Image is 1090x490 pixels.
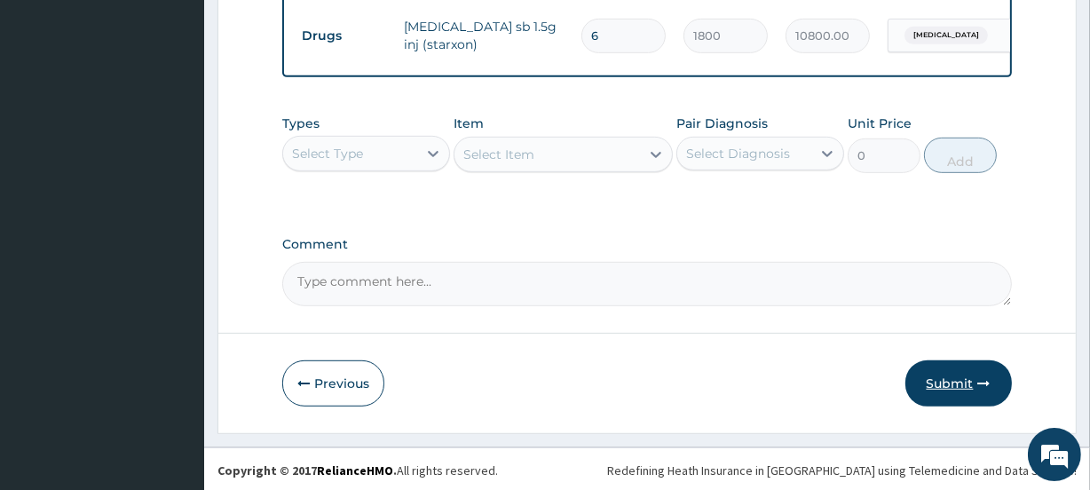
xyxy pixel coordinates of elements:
[92,99,298,122] div: Chat with us now
[676,115,768,132] label: Pair Diagnosis
[282,360,384,407] button: Previous
[282,237,1011,252] label: Comment
[33,89,72,133] img: d_794563401_company_1708531726252_794563401
[904,27,988,44] span: [MEDICAL_DATA]
[454,115,484,132] label: Item
[905,360,1012,407] button: Submit
[291,9,334,51] div: Minimize live chat window
[217,462,397,478] strong: Copyright © 2017 .
[686,145,790,162] div: Select Diagnosis
[293,20,395,52] td: Drugs
[395,9,573,62] td: [MEDICAL_DATA] sb 1.5g inj (starxon)
[9,312,338,375] textarea: Type your message and hit 'Enter'
[282,116,320,131] label: Types
[924,138,997,173] button: Add
[848,115,912,132] label: Unit Price
[292,145,363,162] div: Select Type
[607,462,1077,479] div: Redefining Heath Insurance in [GEOGRAPHIC_DATA] using Telemedicine and Data Science!
[103,138,245,317] span: We're online!
[317,462,393,478] a: RelianceHMO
